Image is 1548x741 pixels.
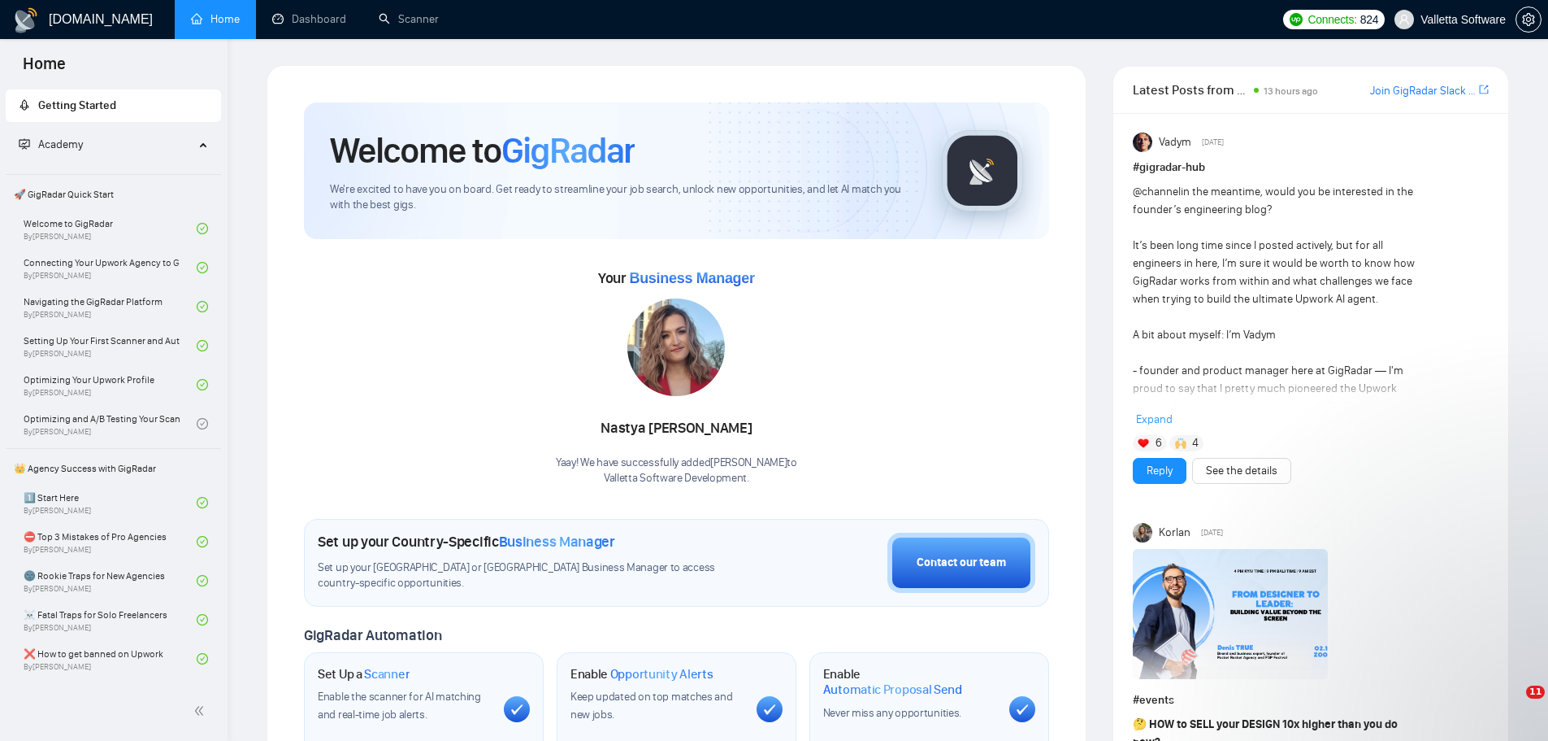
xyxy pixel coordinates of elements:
a: Navigating the GigRadar PlatformBy[PERSON_NAME] [24,289,197,325]
span: [DATE] [1202,135,1224,150]
a: ☠️ Fatal Traps for Solo FreelancersBy[PERSON_NAME] [24,602,197,638]
a: searchScanner [379,12,439,26]
a: Join GigRadar Slack Community [1370,82,1476,100]
img: Korlan [1133,523,1152,543]
span: We're excited to have you on board. Get ready to streamline your job search, unlock new opportuni... [330,182,916,213]
span: Getting Started [38,98,116,112]
span: Connects: [1307,11,1356,28]
img: gigradar-logo.png [942,130,1023,211]
a: Optimizing Your Upwork ProfileBy[PERSON_NAME] [24,367,197,403]
span: export [1479,83,1489,96]
span: 6 [1156,435,1162,451]
span: setting [1516,13,1541,26]
span: rocket [19,99,30,111]
span: Set up your [GEOGRAPHIC_DATA] or [GEOGRAPHIC_DATA] Business Manager to access country-specific op... [318,560,748,591]
button: Reply [1133,458,1186,484]
h1: Welcome to [330,129,635,172]
h1: Enable [570,666,713,682]
span: Vadym [1159,133,1191,151]
a: Optimizing and A/B Testing Your Scanner for Better ResultsBy[PERSON_NAME] [24,406,197,442]
span: Academy [38,137,83,151]
span: check-circle [197,379,208,390]
h1: Set Up a [318,666,410,682]
span: Scanner [364,666,410,682]
span: 13 hours ago [1264,85,1318,97]
span: Home [10,52,79,86]
span: check-circle [197,614,208,625]
button: See the details [1192,458,1291,484]
div: Yaay! We have successfully added [PERSON_NAME] to [556,455,797,486]
span: GigRadar Automation [304,626,441,644]
span: Keep updated on top matches and new jobs. [570,690,733,721]
button: setting [1515,7,1541,33]
span: 🚀 GigRadar Quick Start [7,178,219,211]
span: Academy [19,137,83,151]
h1: Enable [823,666,996,698]
span: Your [598,269,755,287]
a: Connecting Your Upwork Agency to GigRadarBy[PERSON_NAME] [24,250,197,286]
span: 👑 Agency Success with GigRadar [7,452,219,485]
span: 824 [1360,11,1378,28]
div: Contact our team [917,554,1006,572]
h1: # events [1133,691,1489,709]
span: Opportunity Alerts [610,666,713,682]
h1: # gigradar-hub [1133,159,1489,177]
a: Setting Up Your First Scanner and Auto-BidderBy[PERSON_NAME] [24,328,197,364]
span: 4 [1192,435,1199,451]
a: ❌ How to get banned on UpworkBy[PERSON_NAME] [24,641,197,677]
span: Automatic Proposal Send [823,682,962,698]
a: homeHome [191,12,240,26]
img: logo [13,7,39,33]
span: check-circle [197,262,208,273]
span: Expand [1136,412,1173,426]
a: See the details [1206,462,1277,480]
img: Vadym [1133,133,1152,152]
div: in the meantime, would you be interested in the founder’s engineering blog? It’s been long time s... [1133,183,1418,648]
span: Latest Posts from the GigRadar Community [1133,80,1249,100]
span: check-circle [197,497,208,508]
span: [DATE] [1201,525,1223,540]
img: upwork-logo.png [1290,13,1303,26]
span: check-circle [197,340,208,351]
span: check-circle [197,536,208,547]
li: Getting Started [6,89,221,122]
p: Valletta Software Development . [556,471,797,486]
a: Reply [1147,462,1173,480]
span: 🤔 [1133,717,1147,731]
h1: Set up your Country-Specific [318,533,615,551]
img: ❤️ [1138,438,1149,449]
button: Contact our team [887,533,1035,593]
span: 11 [1526,686,1545,699]
a: 1️⃣ Start HereBy[PERSON_NAME] [24,485,197,521]
span: Never miss any opportunities. [823,706,961,720]
img: F09HV7Q5KUN-Denis%20True.png [1133,549,1328,679]
a: Welcome to GigRadarBy[PERSON_NAME] [24,211,197,246]
iframe: Intercom live chat [1493,686,1532,725]
span: check-circle [197,653,208,665]
span: @channel [1133,185,1181,198]
span: check-circle [197,575,208,586]
a: ⛔ Top 3 Mistakes of Pro AgenciesBy[PERSON_NAME] [24,524,197,560]
a: dashboardDashboard [272,12,346,26]
span: check-circle [197,418,208,429]
span: Business Manager [499,533,615,551]
a: export [1479,82,1489,98]
img: 🙌 [1175,438,1186,449]
span: GigRadar [501,129,635,172]
span: check-circle [197,223,208,234]
a: 🌚 Rookie Traps for New AgenciesBy[PERSON_NAME] [24,563,197,599]
span: Business Manager [629,270,754,286]
div: Nastya [PERSON_NAME] [556,415,797,442]
a: setting [1515,13,1541,26]
span: Korlan [1159,524,1190,542]
span: check-circle [197,301,208,312]
span: user [1398,14,1410,25]
img: 1686180585495-117.jpg [627,299,725,396]
span: Enable the scanner for AI matching and real-time job alerts. [318,690,481,721]
span: double-left [193,703,210,719]
span: fund-projection-screen [19,138,30,150]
